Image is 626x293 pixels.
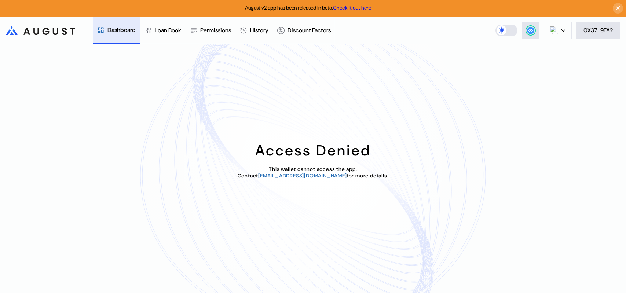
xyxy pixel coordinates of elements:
span: This wallet cannot access the app. Contact for more details. [238,166,389,179]
a: [EMAIL_ADDRESS][DOMAIN_NAME] [258,172,347,179]
div: Permissions [200,26,231,34]
a: Dashboard [93,17,140,44]
div: Discount Factors [288,26,331,34]
a: Loan Book [140,17,186,44]
div: Loan Book [155,26,181,34]
a: Permissions [186,17,235,44]
div: Access Denied [255,141,371,160]
a: Check it out here [333,4,371,11]
a: Discount Factors [273,17,335,44]
div: History [250,26,268,34]
span: August v2 app has been released in beta. [245,4,371,11]
div: 0X37...9FA2 [583,26,613,34]
img: chain logo [550,26,558,34]
button: 0X37...9FA2 [576,22,620,39]
button: chain logo [544,22,572,39]
a: History [235,17,273,44]
div: Dashboard [107,26,136,34]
